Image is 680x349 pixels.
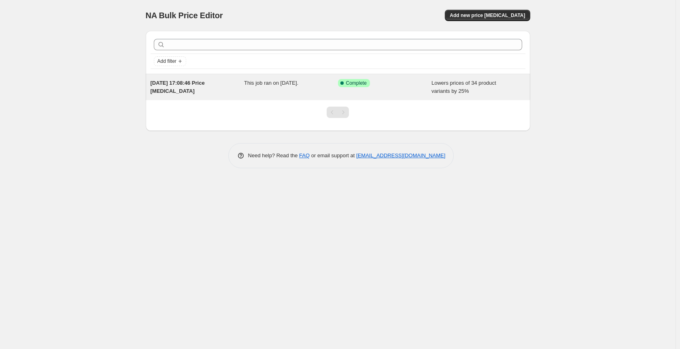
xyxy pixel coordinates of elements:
button: Add filter [154,56,186,66]
span: Add new price [MEDICAL_DATA] [450,12,525,19]
span: or email support at [310,152,356,158]
a: [EMAIL_ADDRESS][DOMAIN_NAME] [356,152,445,158]
span: Complete [346,80,367,86]
span: Lowers prices of 34 product variants by 25% [431,80,496,94]
span: [DATE] 17:08:46 Price [MEDICAL_DATA] [151,80,205,94]
nav: Pagination [327,107,349,118]
button: Add new price [MEDICAL_DATA] [445,10,530,21]
span: Add filter [157,58,176,64]
span: NA Bulk Price Editor [146,11,223,20]
a: FAQ [299,152,310,158]
span: Need help? Read the [248,152,300,158]
span: This job ran on [DATE]. [244,80,298,86]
